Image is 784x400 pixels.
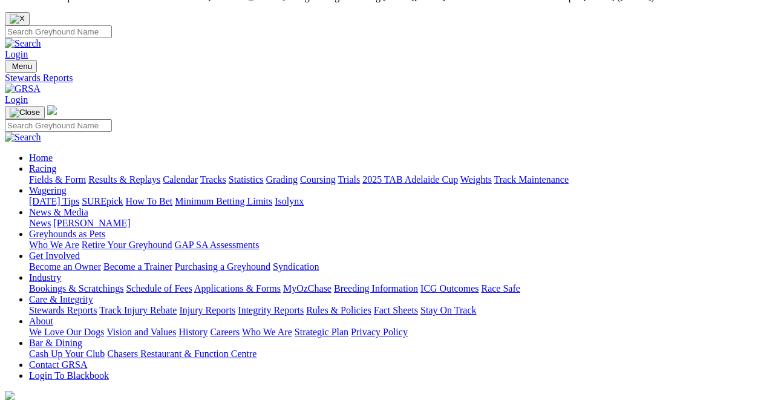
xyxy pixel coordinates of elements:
a: Applications & Forms [194,283,281,293]
a: Tracks [200,174,226,185]
a: Stewards Reports [29,305,97,315]
a: GAP SA Assessments [175,240,260,250]
div: Racing [29,174,779,185]
div: Greyhounds as Pets [29,240,779,251]
a: Who We Are [242,327,292,337]
a: Injury Reports [179,305,235,315]
a: Home [29,152,53,163]
a: How To Bet [126,196,173,206]
button: Toggle navigation [5,106,45,119]
a: ICG Outcomes [420,283,479,293]
a: Login [5,94,28,105]
a: Vision and Values [106,327,176,337]
a: Results & Replays [88,174,160,185]
input: Search [5,25,112,38]
a: [PERSON_NAME] [53,218,130,228]
a: History [178,327,207,337]
a: Get Involved [29,251,80,261]
a: Stewards Reports [5,73,779,84]
a: 2025 TAB Adelaide Cup [362,174,458,185]
a: Greyhounds as Pets [29,229,105,239]
a: Who We Are [29,240,79,250]
img: X [10,14,25,24]
img: Search [5,132,41,143]
a: Care & Integrity [29,294,93,304]
a: Become an Owner [29,261,101,272]
a: Purchasing a Greyhound [175,261,270,272]
input: Search [5,119,112,132]
a: Track Maintenance [494,174,569,185]
a: Coursing [300,174,336,185]
a: Racing [29,163,56,174]
a: Login To Blackbook [29,370,109,381]
a: Isolynx [275,196,304,206]
a: Fact Sheets [374,305,418,315]
a: Track Injury Rebate [99,305,177,315]
a: Industry [29,272,61,283]
a: Weights [460,174,492,185]
img: Search [5,38,41,49]
a: About [29,316,53,326]
a: News & Media [29,207,88,217]
img: GRSA [5,84,41,94]
a: Trials [338,174,360,185]
a: Stay On Track [420,305,476,315]
a: News [29,218,51,228]
button: Close [5,12,30,25]
a: Breeding Information [334,283,418,293]
div: Bar & Dining [29,349,779,359]
a: Calendar [163,174,198,185]
a: Schedule of Fees [126,283,192,293]
a: MyOzChase [283,283,332,293]
a: Grading [266,174,298,185]
a: Minimum Betting Limits [175,196,272,206]
img: logo-grsa-white.png [47,105,57,115]
a: Cash Up Your Club [29,349,105,359]
a: Wagering [29,185,67,195]
a: Contact GRSA [29,359,87,370]
div: Get Involved [29,261,779,272]
a: Privacy Policy [351,327,408,337]
span: Menu [12,62,32,71]
a: Strategic Plan [295,327,348,337]
a: Careers [210,327,240,337]
a: Retire Your Greyhound [82,240,172,250]
a: SUREpick [82,196,123,206]
button: Toggle navigation [5,60,37,73]
div: Care & Integrity [29,305,779,316]
a: Login [5,49,28,59]
a: Race Safe [481,283,520,293]
img: Close [10,108,40,117]
a: Rules & Policies [306,305,371,315]
a: Bookings & Scratchings [29,283,123,293]
a: Chasers Restaurant & Function Centre [107,349,256,359]
div: Industry [29,283,779,294]
a: Statistics [229,174,264,185]
a: [DATE] Tips [29,196,79,206]
a: Fields & Form [29,174,86,185]
div: About [29,327,779,338]
a: Become a Trainer [103,261,172,272]
a: We Love Our Dogs [29,327,104,337]
div: Wagering [29,196,779,207]
a: Bar & Dining [29,338,82,348]
a: Integrity Reports [238,305,304,315]
a: Syndication [273,261,319,272]
div: News & Media [29,218,779,229]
